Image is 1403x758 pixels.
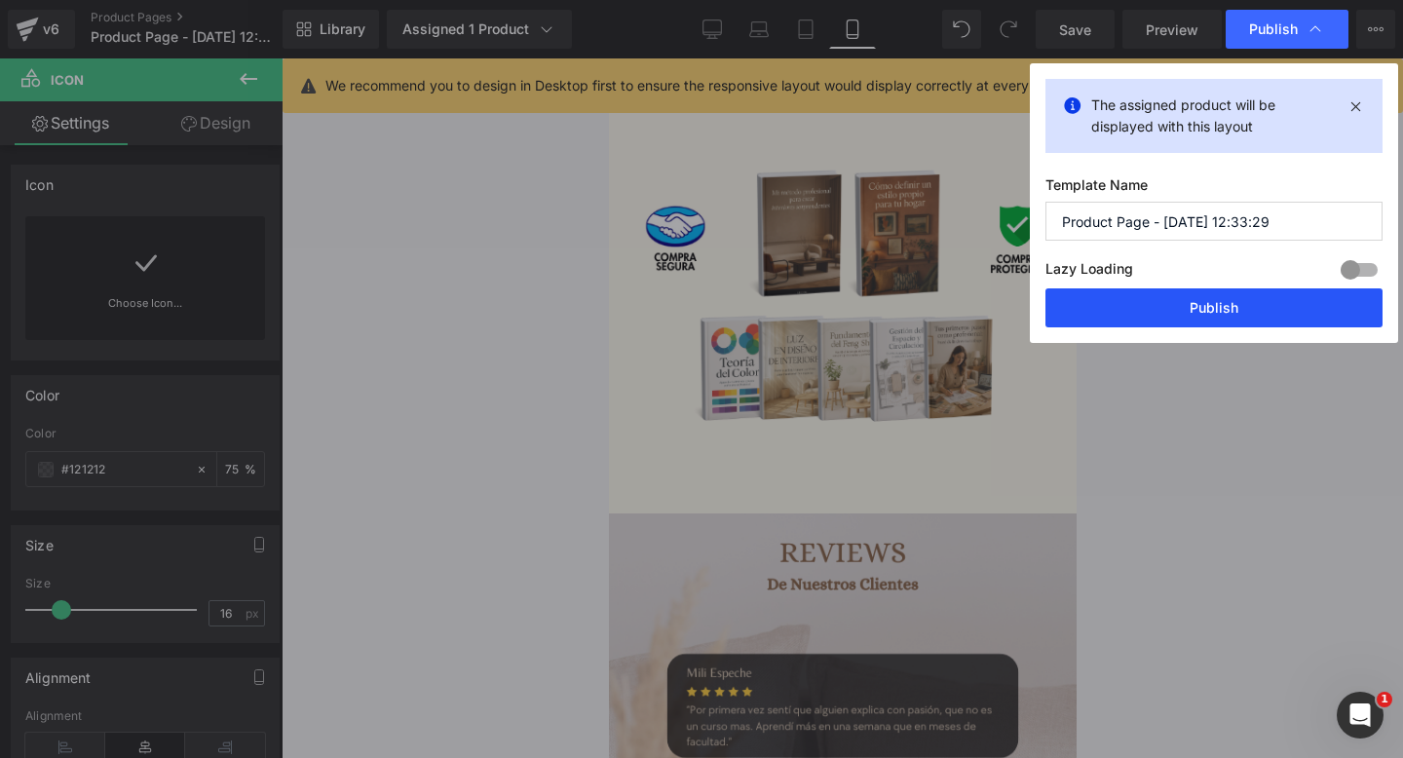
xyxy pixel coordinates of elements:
[1337,692,1384,739] iframe: Intercom live chat
[1045,256,1133,288] label: Lazy Loading
[1045,288,1383,327] button: Publish
[1045,176,1383,202] label: Template Name
[1377,692,1392,707] span: 1
[1249,20,1298,38] span: Publish
[1091,95,1337,137] p: The assigned product will be displayed with this layout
